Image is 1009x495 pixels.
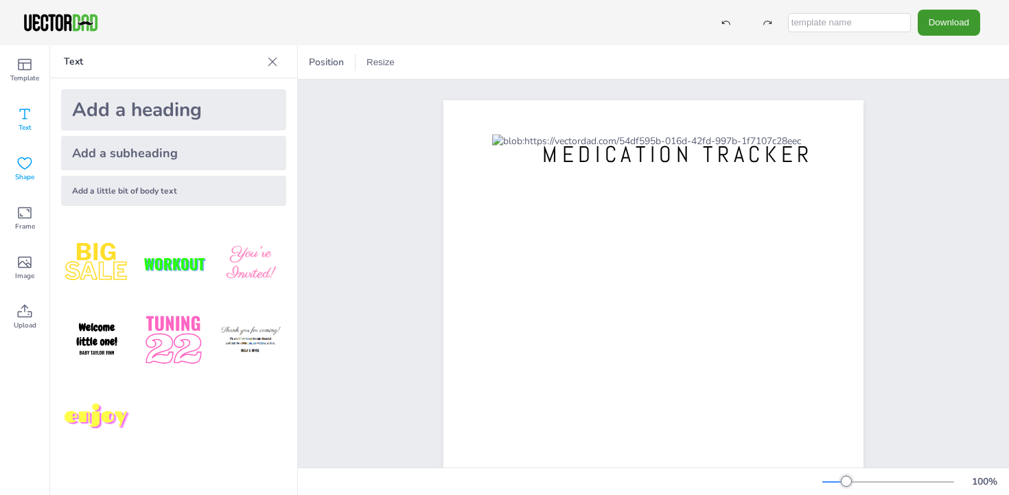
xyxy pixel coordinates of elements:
img: VectorDad-1.png [22,12,100,33]
img: K4iXMrW.png [215,305,286,376]
span: Position [306,56,347,69]
img: M7yqmqo.png [61,382,132,453]
img: style1.png [61,228,132,299]
p: Text [64,45,262,78]
img: GNLDUe7.png [61,305,132,376]
div: Add a heading [61,89,286,130]
span: Frame [15,221,35,232]
img: 1B4LbXY.png [138,305,209,376]
input: template name [788,13,911,32]
span: Upload [14,320,36,331]
span: Image [15,270,34,281]
span: MEDICATION TRACKER [542,140,813,169]
div: 100 % [968,475,1001,488]
div: Add a little bit of body text [61,176,286,206]
button: Download [918,10,980,35]
span: Shape [15,172,34,183]
img: XdJCRjX.png [138,228,209,299]
img: BBMXfK6.png [215,228,286,299]
span: Template [10,73,39,84]
div: Add a subheading [61,136,286,170]
span: Text [19,122,32,133]
button: Resize [361,51,400,73]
